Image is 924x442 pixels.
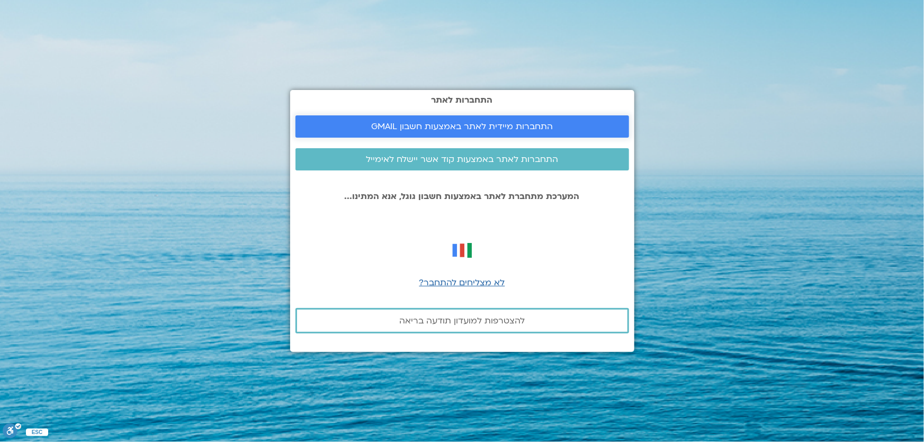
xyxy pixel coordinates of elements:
h2: התחברות לאתר [295,95,629,105]
a: לא מצליחים להתחבר? [419,277,505,288]
a: התחברות לאתר באמצעות קוד אשר יישלח לאימייל [295,148,629,170]
a: התחברות מיידית לאתר באמצעות חשבון GMAIL [295,115,629,138]
span: התחברות לאתר באמצעות קוד אשר יישלח לאימייל [366,155,558,164]
p: המערכת מתחברת לאתר באמצעות חשבון גוגל, אנא המתינו... [295,192,629,201]
a: להצטרפות למועדון תודעה בריאה [295,308,629,333]
span: התחברות מיידית לאתר באמצעות חשבון GMAIL [371,122,553,131]
span: להצטרפות למועדון תודעה בריאה [399,316,525,326]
